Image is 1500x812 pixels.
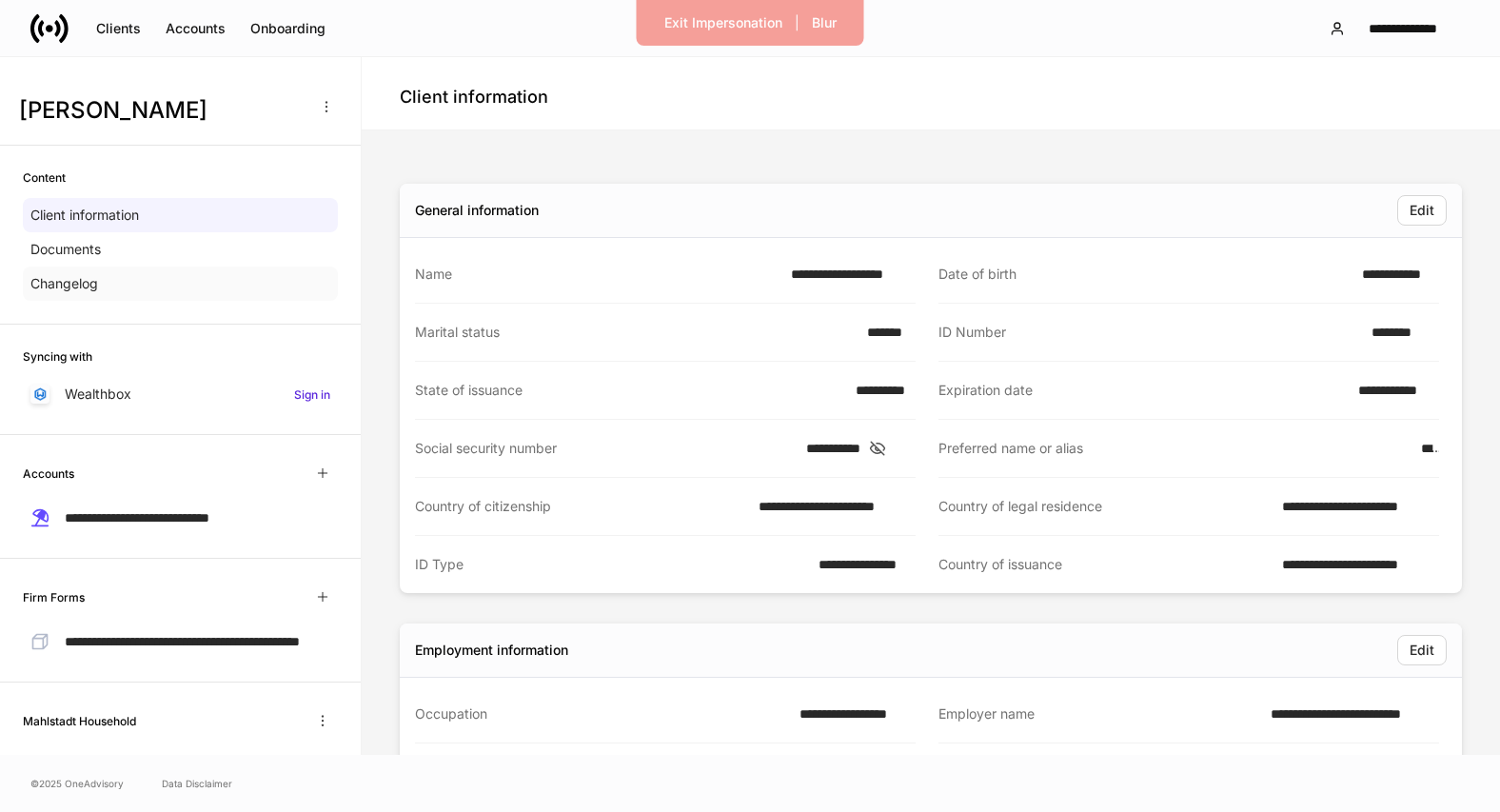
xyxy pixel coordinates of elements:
[415,381,844,400] div: State of issuance
[415,439,795,458] div: Social security number
[1410,641,1434,660] div: Edit
[23,232,338,267] a: Documents
[23,377,338,411] a: WealthboxSign in
[938,497,1271,516] div: Country of legal residence
[938,323,1360,342] div: ID Number
[153,13,238,44] button: Accounts
[812,13,837,32] div: Blur
[30,240,101,259] p: Documents
[415,323,856,342] div: Marital status
[23,588,85,606] h6: Firm Forms
[652,8,795,38] button: Exit Impersonation
[238,13,338,44] button: Onboarding
[23,267,338,301] a: Changelog
[938,555,1271,574] div: Country of issuance
[23,712,136,730] h6: Mahlstadt Household
[415,641,568,660] div: Employment information
[938,381,1347,400] div: Expiration date
[96,19,141,38] div: Clients
[415,201,539,220] div: General information
[1397,635,1447,665] button: Edit
[415,265,780,284] div: Name
[415,704,788,723] div: Occupation
[23,198,338,232] a: Client information
[938,704,1259,723] div: Employer name
[162,776,232,791] a: Data Disclaimer
[23,168,66,187] h6: Content
[1410,201,1434,220] div: Edit
[294,386,330,404] h6: Sign in
[19,95,304,126] h3: [PERSON_NAME]
[250,19,326,38] div: Onboarding
[938,439,1410,458] div: Preferred name or alias
[400,86,548,109] h4: Client information
[84,13,153,44] button: Clients
[65,385,131,404] p: Wealthbox
[938,265,1351,284] div: Date of birth
[23,465,74,483] h6: Accounts
[30,776,124,791] span: © 2025 OneAdvisory
[664,13,782,32] div: Exit Impersonation
[166,19,226,38] div: Accounts
[23,347,92,366] h6: Syncing with
[30,206,139,225] p: Client information
[415,497,747,516] div: Country of citizenship
[30,274,98,293] p: Changelog
[1397,195,1447,226] button: Edit
[799,8,849,38] button: Blur
[415,555,807,574] div: ID Type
